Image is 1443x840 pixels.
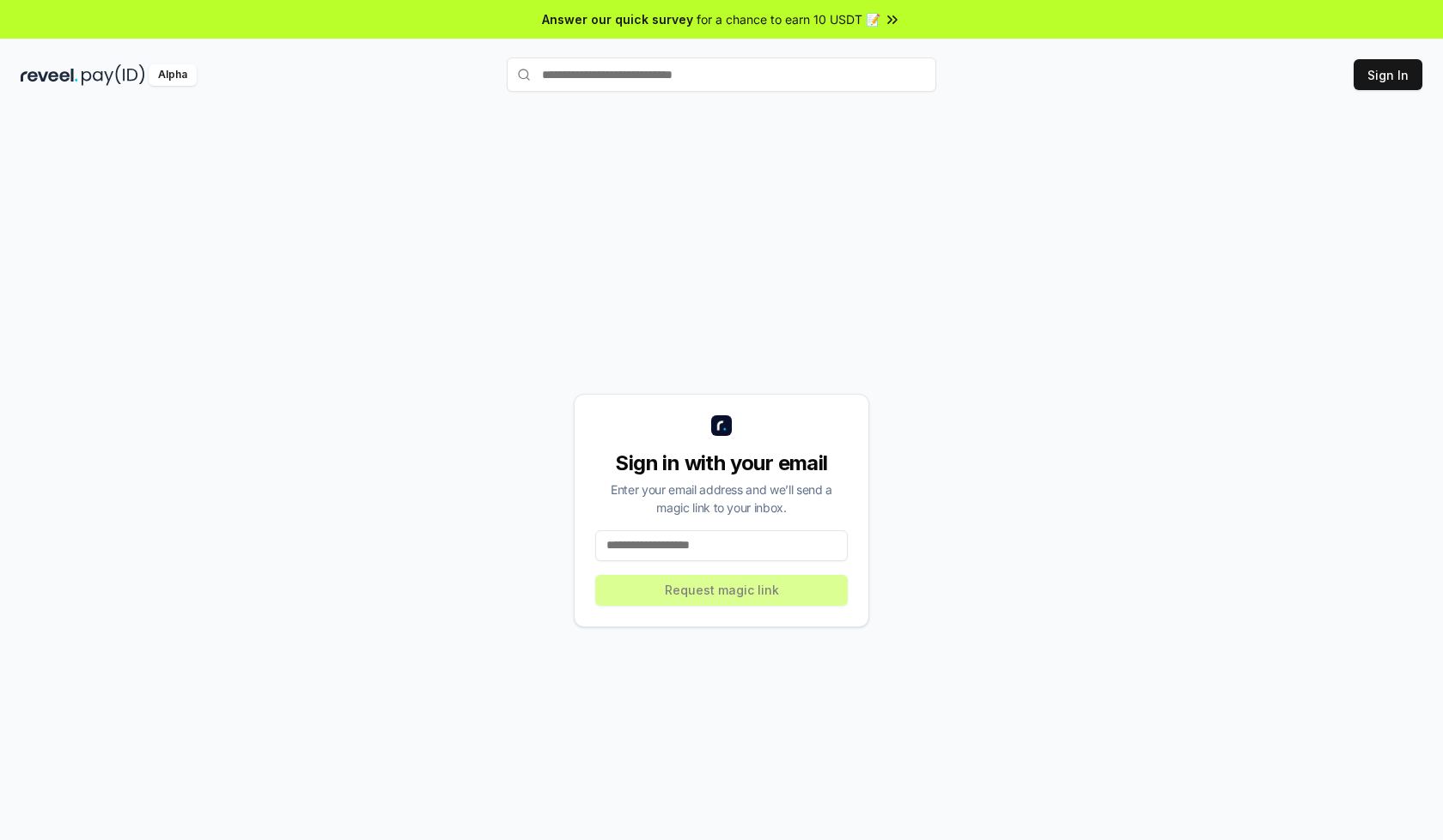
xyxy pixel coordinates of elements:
[595,450,848,477] div: Sign in with your email
[82,64,145,86] img: pay_id
[595,480,848,517] div: Enter your email address and we’ll send a magic link to your inbox.
[697,10,880,28] span: for a chance to earn 10 USDT 📝
[21,64,78,86] img: reveel_dark
[149,64,197,86] div: Alpha
[1354,59,1422,90] button: Sign In
[542,10,693,28] span: Answer our quick survey
[711,415,732,436] img: logo_small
